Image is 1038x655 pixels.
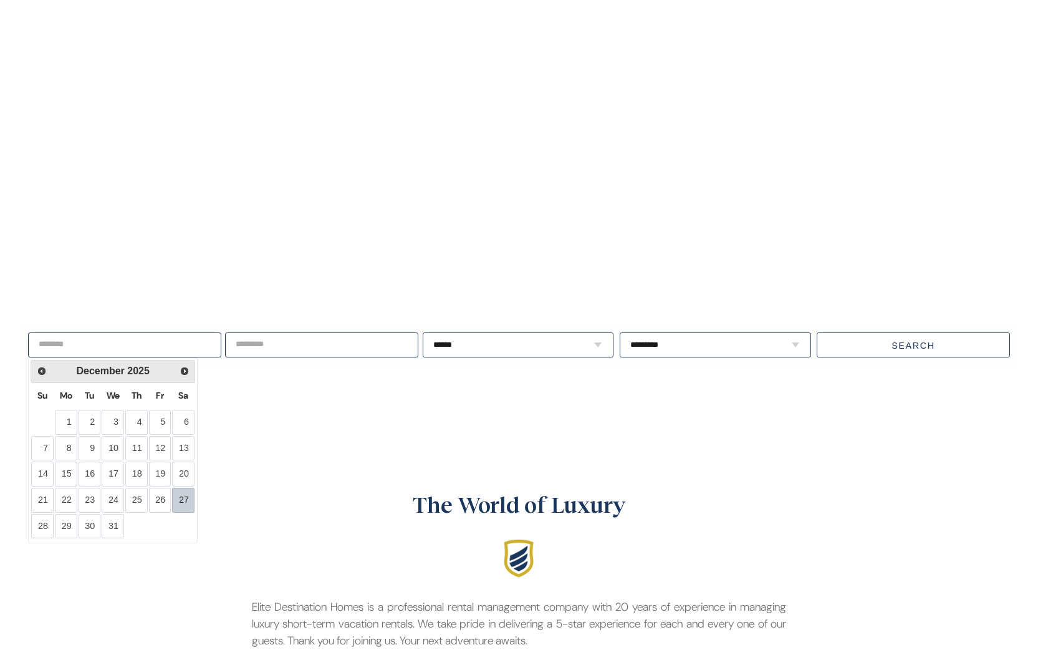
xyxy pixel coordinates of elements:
[31,488,54,513] a: 21
[796,3,862,54] a: The Homes
[31,462,54,487] a: 14
[944,3,1019,54] a: Owner Portal
[102,462,124,487] a: 17
[127,366,150,376] span: 2025
[76,366,124,376] span: December
[79,410,101,435] a: 2
[32,362,50,380] a: Prev
[156,390,164,401] span: Friday
[125,462,148,487] a: 18
[37,390,47,401] span: Sunday
[79,436,101,461] a: 9
[102,514,124,539] a: 31
[817,332,1010,357] button: Search
[79,488,101,513] a: 23
[28,19,140,43] img: Elite Destination Homes Logo
[149,462,171,487] a: 19
[252,487,786,521] p: The World of Luxury
[55,488,77,513] a: 22
[31,514,54,539] a: 28
[252,599,786,648] span: Elite Destination Homes is a professional rental management company with 20 years of experience i...
[55,514,77,539] a: 29
[175,362,193,380] a: Next
[60,390,72,401] span: Monday
[172,462,195,487] a: 20
[31,436,54,461] a: 7
[125,436,148,461] a: 11
[178,390,188,401] span: Saturday
[102,410,124,435] a: 3
[85,390,94,401] span: Tuesday
[149,410,171,435] a: 5
[172,436,195,461] a: 13
[149,488,171,513] a: 26
[79,514,101,539] a: 30
[180,366,190,376] span: Next
[55,410,77,435] a: 1
[102,436,124,461] a: 10
[26,284,300,315] span: Live well, travel often.
[55,462,77,487] a: 15
[37,366,47,376] span: Prev
[873,3,934,54] a: About Us
[125,410,148,435] a: 4
[125,488,148,513] a: 25
[172,410,195,435] a: 6
[55,436,77,461] a: 8
[796,24,850,33] span: The Homes
[873,24,921,33] span: About Us
[132,390,142,401] span: Thursday
[944,24,1019,33] span: Owner Portal
[107,390,120,401] span: Wednesday
[149,436,171,461] a: 12
[79,462,101,487] a: 16
[796,3,1020,54] nav: Main Menu
[172,488,195,513] a: 27
[102,488,124,513] a: 24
